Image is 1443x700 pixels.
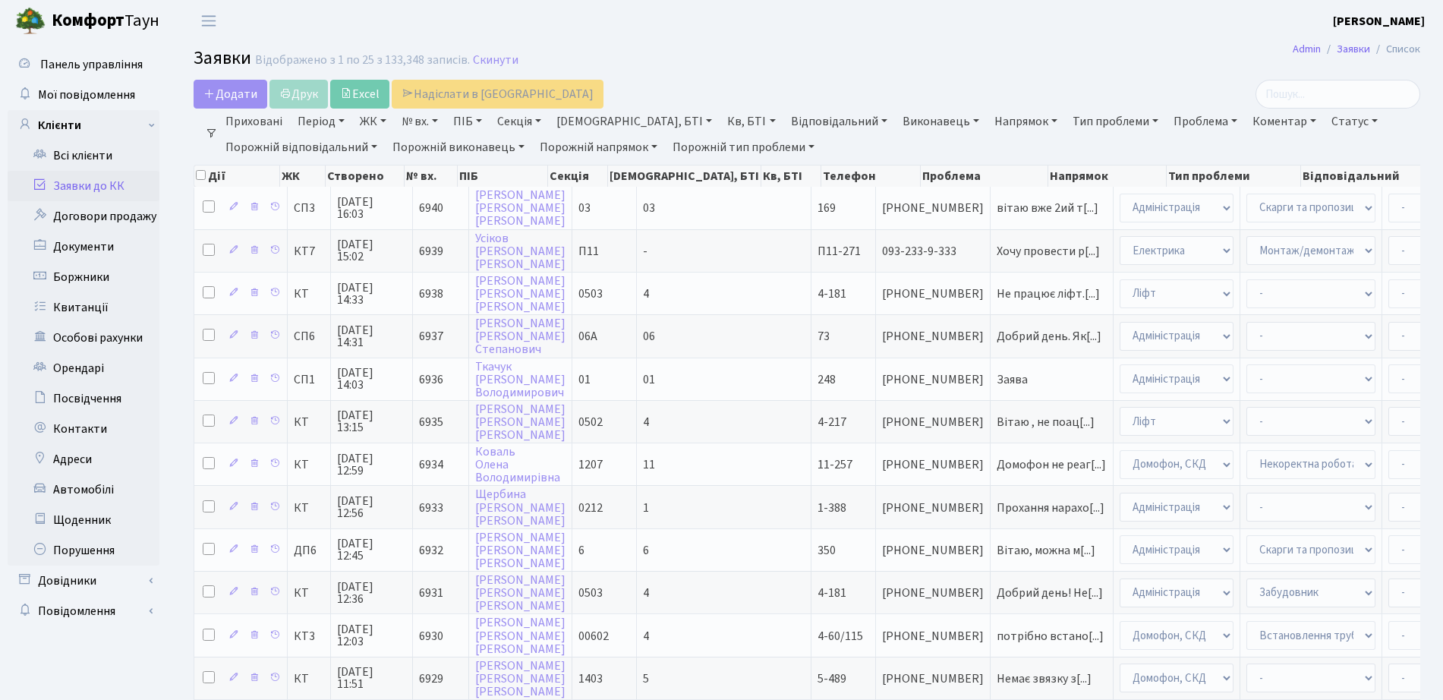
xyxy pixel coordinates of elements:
[1301,166,1438,187] th: Відповідальний
[386,134,531,160] a: Порожній виконавець
[643,328,655,345] span: 06
[578,371,591,388] span: 01
[52,8,124,33] b: Комфорт
[997,542,1095,559] span: Вітаю, можна м[...]
[8,232,159,262] a: Документи
[15,6,46,36] img: logo.png
[997,456,1106,473] span: Домофон не реаг[...]
[785,109,893,134] a: Відповідальний
[194,45,251,71] span: Заявки
[475,358,566,401] a: Ткачук[PERSON_NAME]Володимирович
[818,542,836,559] span: 350
[818,243,861,260] span: П11-271
[337,538,406,562] span: [DATE] 12:45
[997,670,1092,687] span: Немає звязку з[...]
[294,544,324,557] span: ДП6
[818,285,846,302] span: 4-181
[578,328,597,345] span: 06А
[475,187,566,229] a: [PERSON_NAME][PERSON_NAME][PERSON_NAME]
[882,374,984,386] span: [PHONE_NUMBER]
[578,628,609,645] span: 00602
[337,238,406,263] span: [DATE] 15:02
[1333,13,1425,30] b: [PERSON_NAME]
[294,288,324,300] span: КТ
[419,628,443,645] span: 6930
[419,200,443,216] span: 6940
[475,615,566,657] a: [PERSON_NAME][PERSON_NAME][PERSON_NAME]
[473,53,518,68] a: Скинути
[578,670,603,687] span: 1403
[8,292,159,323] a: Квитанції
[294,245,324,257] span: КТ7
[1066,109,1164,134] a: Тип проблеми
[882,673,984,685] span: [PHONE_NUMBER]
[8,383,159,414] a: Посвідчення
[8,505,159,535] a: Щоденник
[1167,166,1301,187] th: Тип проблеми
[294,459,324,471] span: КТ
[38,87,135,103] span: Мої повідомлення
[337,409,406,434] span: [DATE] 13:15
[294,202,324,214] span: СП3
[8,201,159,232] a: Договори продажу
[1325,109,1384,134] a: Статус
[578,285,603,302] span: 0503
[818,500,846,516] span: 1-388
[419,328,443,345] span: 6937
[882,544,984,557] span: [PHONE_NUMBER]
[280,166,326,187] th: ЖК
[337,196,406,220] span: [DATE] 16:03
[337,282,406,306] span: [DATE] 14:33
[666,134,821,160] a: Порожній тип проблеми
[337,495,406,519] span: [DATE] 12:56
[818,456,852,473] span: 11-257
[8,566,159,596] a: Довідники
[419,500,443,516] span: 6933
[190,8,228,33] button: Переключити навігацію
[419,371,443,388] span: 6936
[354,109,392,134] a: ЖК
[8,475,159,505] a: Автомобілі
[643,500,649,516] span: 1
[1256,80,1420,109] input: Пошук...
[291,109,351,134] a: Період
[997,328,1101,345] span: Добрий день. Як[...]
[194,80,267,109] a: Додати
[326,166,405,187] th: Створено
[997,200,1098,216] span: вітаю вже 2ий т[...]
[475,572,566,614] a: [PERSON_NAME][PERSON_NAME][PERSON_NAME]
[337,581,406,605] span: [DATE] 12:36
[643,243,647,260] span: -
[643,628,649,645] span: 4
[294,630,324,642] span: КТ3
[997,414,1095,430] span: Вітаю , не поац[...]
[475,401,566,443] a: [PERSON_NAME][PERSON_NAME][PERSON_NAME]
[491,109,547,134] a: Секція
[8,414,159,444] a: Контакти
[475,273,566,315] a: [PERSON_NAME][PERSON_NAME][PERSON_NAME]
[818,414,846,430] span: 4-217
[608,166,761,187] th: [DEMOGRAPHIC_DATA], БТІ
[8,262,159,292] a: Боржники
[534,134,663,160] a: Порожній напрямок
[882,245,984,257] span: 093-233-9-333
[988,109,1063,134] a: Напрямок
[882,416,984,428] span: [PHONE_NUMBER]
[643,585,649,601] span: 4
[896,109,985,134] a: Виконавець
[203,86,257,102] span: Додати
[8,49,159,80] a: Панель управління
[643,414,649,430] span: 4
[997,500,1104,516] span: Прохання нарахо[...]
[643,200,655,216] span: 03
[578,585,603,601] span: 0503
[578,200,591,216] span: 03
[882,502,984,514] span: [PHONE_NUMBER]
[1246,109,1322,134] a: Коментар
[643,670,649,687] span: 5
[818,670,846,687] span: 5-489
[997,585,1103,601] span: Добрий день! Не[...]
[821,166,921,187] th: Телефон
[419,243,443,260] span: 6939
[643,456,655,473] span: 11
